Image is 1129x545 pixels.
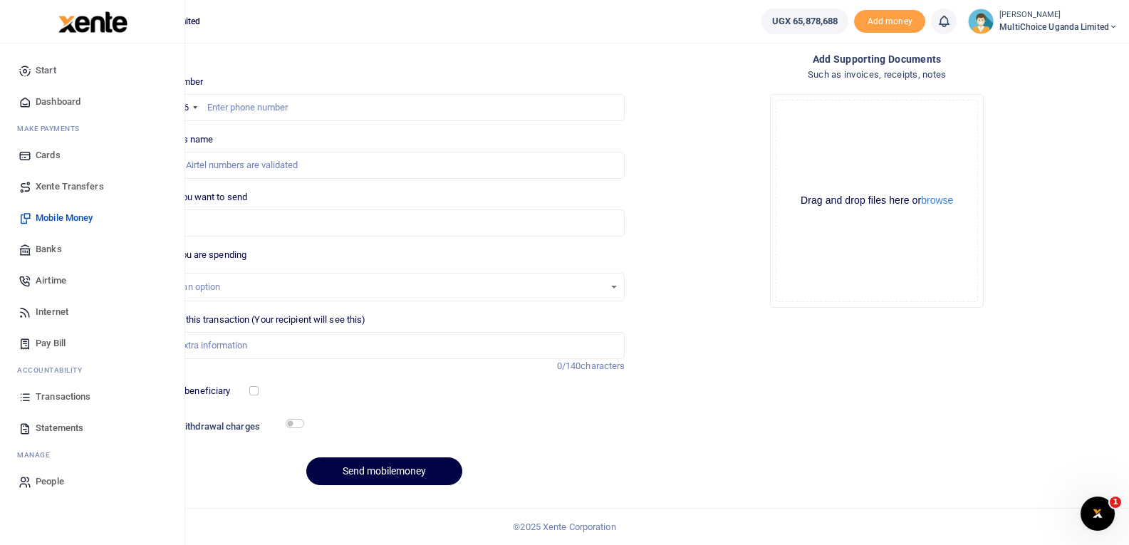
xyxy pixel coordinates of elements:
span: Add money [854,10,925,33]
span: Dashboard [36,95,80,109]
div: File Uploader [770,94,984,308]
label: Save this beneficiary [145,384,230,398]
input: Enter extra information [144,332,625,359]
a: Cards [11,140,173,171]
span: Transactions [36,390,90,404]
a: Xente Transfers [11,171,173,202]
li: Ac [11,359,173,381]
span: 1 [1110,497,1121,508]
span: countability [28,365,82,375]
input: MTN & Airtel numbers are validated [144,152,625,179]
li: Wallet ballance [756,9,854,34]
span: 0/140 [557,360,581,371]
label: Reason you are spending [144,248,246,262]
a: Start [11,55,173,86]
div: Drag and drop files here or [776,194,977,207]
span: People [36,474,64,489]
a: Dashboard [11,86,173,118]
h4: Such as invoices, receipts, notes [636,67,1118,83]
button: browse [921,195,953,205]
img: logo-large [58,11,128,33]
span: anage [24,450,51,460]
h6: Include withdrawal charges [145,421,298,432]
li: M [11,444,173,466]
span: Banks [36,242,62,256]
iframe: Intercom live chat [1081,497,1115,531]
img: profile-user [968,9,994,34]
a: Transactions [11,381,173,412]
input: Enter phone number [144,94,625,121]
div: Select an option [155,280,605,294]
a: logo-small logo-large logo-large [57,16,128,26]
span: characters [581,360,625,371]
a: Add money [854,15,925,26]
button: Send mobilemoney [306,457,462,485]
span: Pay Bill [36,336,66,351]
h4: Add supporting Documents [636,51,1118,67]
span: Mobile Money [36,211,93,225]
label: Memo for this transaction (Your recipient will see this) [144,313,366,327]
span: Internet [36,305,68,319]
li: Toup your wallet [854,10,925,33]
a: People [11,466,173,497]
span: Start [36,63,56,78]
label: Phone number [144,75,203,89]
a: UGX 65,878,688 [761,9,848,34]
span: Cards [36,148,61,162]
a: Banks [11,234,173,265]
a: Mobile Money [11,202,173,234]
span: Xente Transfers [36,180,104,194]
span: ake Payments [24,123,80,134]
li: M [11,118,173,140]
span: Statements [36,421,83,435]
a: Airtime [11,265,173,296]
a: Statements [11,412,173,444]
span: UGX 65,878,688 [772,14,838,28]
span: MultiChoice Uganda Limited [999,21,1118,33]
small: [PERSON_NAME] [999,9,1118,21]
input: UGX [144,209,625,237]
a: Internet [11,296,173,328]
a: Pay Bill [11,328,173,359]
span: Airtime [36,274,66,288]
a: profile-user [PERSON_NAME] MultiChoice Uganda Limited [968,9,1118,34]
label: Amount you want to send [144,190,247,204]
